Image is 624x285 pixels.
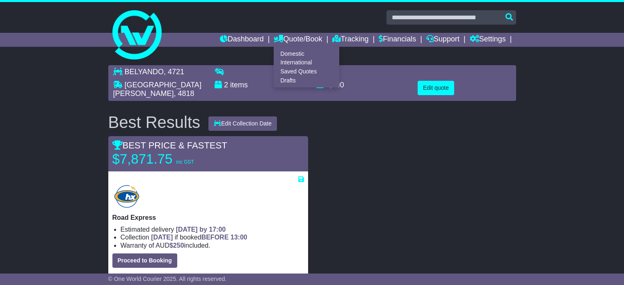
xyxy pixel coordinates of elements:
li: Estimated delivery [121,226,304,233]
span: BELYANDO [125,68,164,76]
a: Financials [379,33,416,47]
a: Tracking [332,33,368,47]
div: Quote/Book [274,47,339,87]
span: 250 [173,242,184,249]
img: Hunter Express: Road Express [112,183,142,210]
span: 2 [224,81,228,89]
span: [DATE] by 17:00 [176,226,226,233]
li: Collection [121,233,304,241]
a: Quote/Book [274,33,322,47]
span: © One World Courier 2025. All rights reserved. [108,276,227,282]
span: , 4818 [174,89,194,98]
div: Best Results [104,113,205,131]
span: BEFORE [201,234,229,241]
span: , 4721 [164,68,184,76]
a: Support [426,33,459,47]
span: $ [169,242,184,249]
button: Edit Collection Date [208,116,277,131]
p: $7,871.75 [112,151,215,167]
p: Road Express [112,214,304,221]
button: Edit quote [418,81,454,95]
a: Drafts [274,76,339,85]
span: 2,000 [326,81,344,89]
a: Settings [470,33,506,47]
button: Proceed to Booking [112,253,177,268]
span: [DATE] [151,234,173,241]
span: BEST PRICE & FASTEST [112,140,227,150]
span: items [230,81,248,89]
span: 13:00 [231,234,247,241]
a: Domestic [274,49,339,58]
li: Warranty of AUD included. [121,242,304,249]
a: International [274,58,339,67]
a: Saved Quotes [274,67,339,76]
span: if booked [151,234,247,241]
span: inc GST [176,159,194,165]
a: Dashboard [220,33,264,47]
span: [GEOGRAPHIC_DATA][PERSON_NAME] [113,81,201,98]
